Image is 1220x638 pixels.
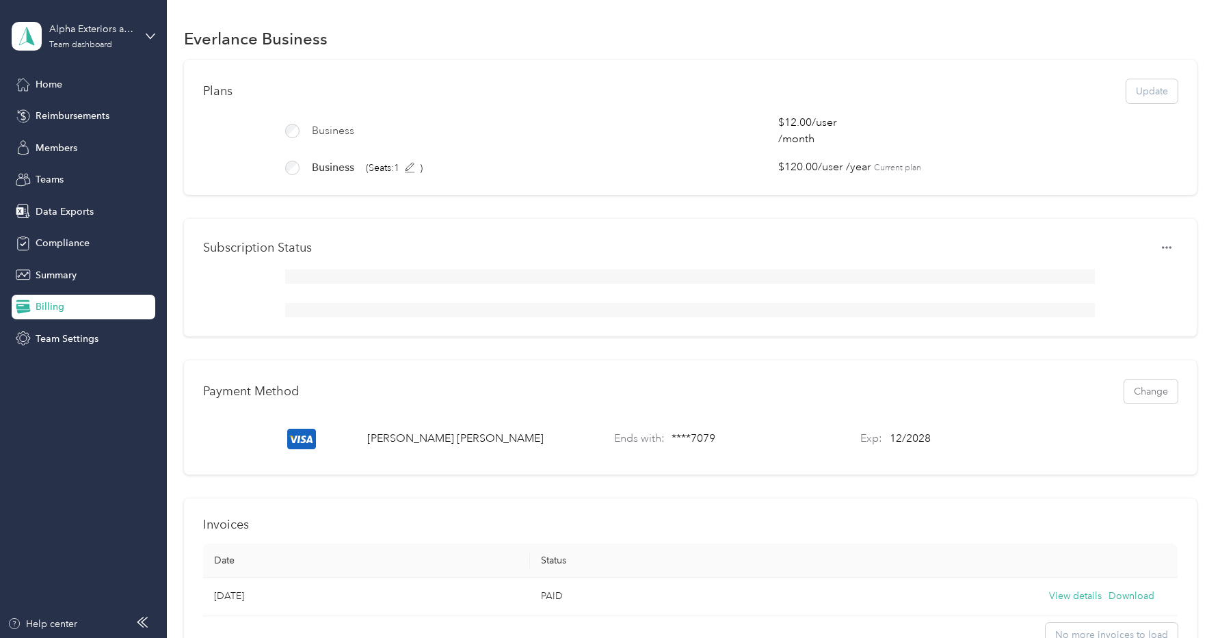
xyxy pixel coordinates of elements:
span: Business [312,159,354,176]
span: Data Exports [36,204,94,219]
span: Team Settings [36,332,98,346]
th: Status [530,544,857,578]
h1: Subscription Status [203,241,312,255]
span: Reimbursements [36,109,109,123]
h1: Plans [203,84,233,98]
p: Exp: [860,431,882,447]
span: Members [36,141,77,155]
iframe: Everlance-gr Chat Button Frame [1143,561,1220,638]
h1: Invoices [203,518,1178,532]
span: Home [36,77,62,92]
td: [DATE] [203,578,530,615]
span: Teams [36,172,64,187]
button: View details [1049,589,1102,604]
span: Summary [36,268,77,282]
span: PAID [541,590,563,602]
th: Date [203,544,530,578]
div: Team dashboard [49,41,112,49]
div: Alpha Exteriors and Construction [49,22,135,36]
span: $120.00 / user / year [778,159,874,176]
p: Ends with: [614,431,665,447]
span: Billing [36,300,64,314]
h1: Payment Method [203,384,300,399]
p: 12 / 2028 [890,431,931,447]
p: [PERSON_NAME] [PERSON_NAME] [367,431,544,447]
button: Download [1109,589,1154,604]
button: Change [1124,380,1178,403]
span: Business [312,123,354,139]
button: Help center [8,617,77,631]
span: Current plan [874,162,1177,174]
h1: Everlance Business [184,31,328,46]
span: (Seats: 1 ) [366,161,423,175]
span: $12.00 / user / month [778,115,874,148]
span: Compliance [36,236,90,250]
